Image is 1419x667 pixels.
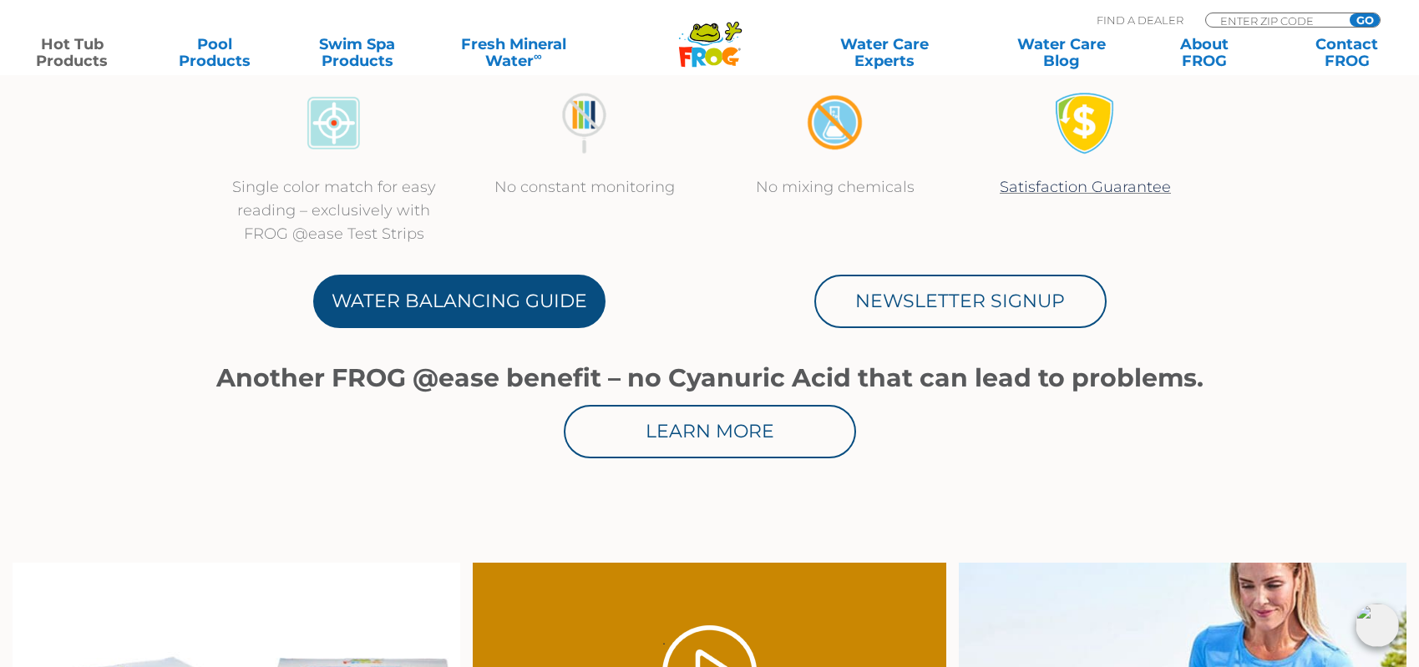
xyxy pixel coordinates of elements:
[302,36,413,69] a: Swim SpaProducts
[17,36,128,69] a: Hot TubProducts
[1291,36,1402,69] a: ContactFROG
[160,36,271,69] a: PoolProducts
[1006,36,1117,69] a: Water CareBlog
[1350,13,1380,27] input: GO
[226,175,443,245] p: Single color match for easy reading – exclusively with FROG @ease Test Strips
[1000,178,1171,196] a: Satisfaction Guarantee
[1356,604,1399,647] img: openIcon
[794,36,975,69] a: Water CareExperts
[302,92,365,154] img: icon-atease-color-match
[1054,92,1117,154] img: Satisfaction Guarantee Icon
[476,175,693,199] p: No constant monitoring
[814,275,1107,328] a: Newsletter Signup
[534,49,542,63] sup: ∞
[1097,13,1183,28] p: Find A Dealer
[313,275,606,328] a: Water Balancing Guide
[209,364,1211,392] h1: Another FROG @ease benefit – no Cyanuric Acid that can lead to problems.
[1219,13,1331,28] input: Zip Code Form
[553,92,616,154] img: no-constant-monitoring1
[564,405,856,458] a: Learn More
[727,175,944,199] p: No mixing chemicals
[1149,36,1260,69] a: AboutFROG
[803,92,866,154] img: no-mixing1
[444,36,583,69] a: Fresh MineralWater∞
